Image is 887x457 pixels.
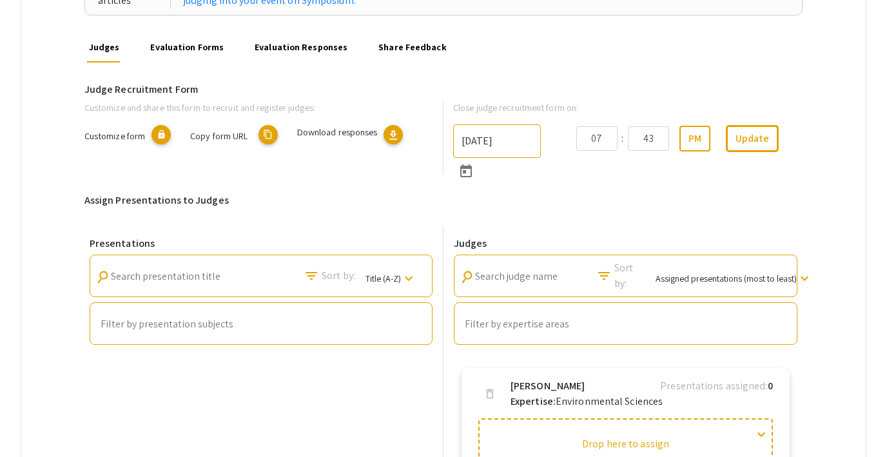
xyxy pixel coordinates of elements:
mat-icon: keyboard_arrow_down [797,271,812,286]
a: Evaluation Responses [253,32,350,63]
p: Customize and share this form to recruit and register judges: [84,101,422,115]
mat-icon: Search [458,269,476,286]
button: download [384,125,403,144]
button: Open calendar [453,158,479,184]
button: PM [679,126,710,151]
span: Title (A-Z) [366,273,401,284]
span: expand_more [754,427,769,442]
span: Customize form [84,130,145,142]
mat-chip-list: Auto complete [101,316,422,333]
h6: Judges [454,237,797,249]
input: Hours [576,126,618,151]
a: Share Feedback [376,32,449,63]
h6: Presentations [90,237,433,249]
a: Evaluation Forms [148,32,226,63]
h6: Judge Recruitment Form [84,83,803,95]
span: download [387,129,400,142]
span: Download responses [297,126,378,138]
b: 0 [768,379,773,393]
button: Assigned presentations (most to least) [645,266,811,290]
mat-icon: keyboard_arrow_down [401,271,416,286]
p: Environmental Sciences [511,394,663,409]
div: : [618,131,628,146]
mat-icon: Search [304,268,319,284]
b: [PERSON_NAME] [511,378,585,394]
mat-icon: Search [596,268,612,284]
button: delete [477,381,503,407]
span: Assigned presentations (most to least) [656,273,797,284]
h6: Assign Presentations to Judges [84,194,803,206]
mat-icon: copy URL [258,125,278,144]
span: Sort by: [614,260,645,291]
iframe: Chat [10,399,55,447]
mat-chip-list: Auto complete [465,316,786,333]
label: Close judge recruitment form on: [453,101,578,115]
b: Expertise: [511,394,556,408]
a: Judges [86,32,121,63]
input: Minutes [628,126,669,151]
mat-icon: Search [94,269,112,286]
button: Title (A-Z) [355,266,427,290]
span: Sort by: [322,268,355,284]
span: delete [483,387,496,400]
button: Update [726,125,779,152]
span: Presentations assigned: [660,379,767,393]
span: Copy form URL [190,130,248,142]
mat-icon: lock [151,125,171,144]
